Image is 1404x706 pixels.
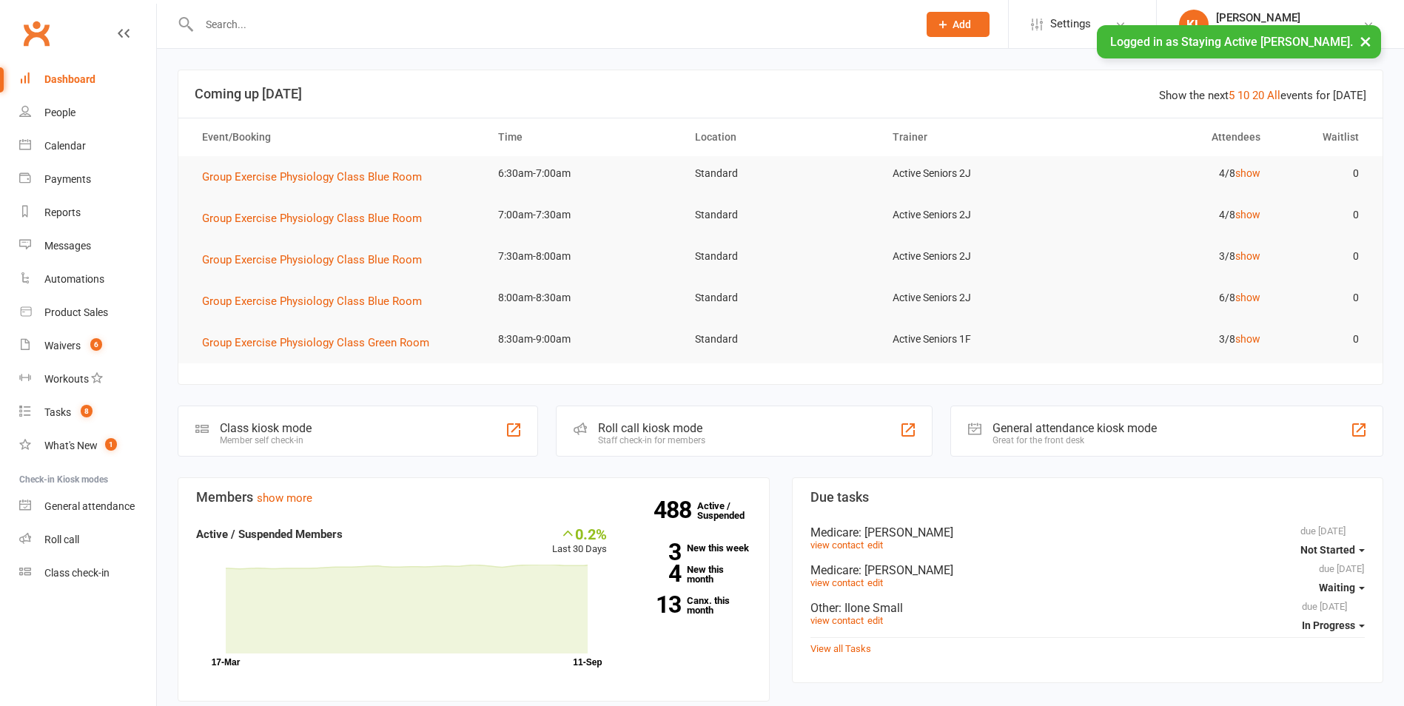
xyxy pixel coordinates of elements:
div: Waivers [44,340,81,352]
a: Clubworx [18,15,55,52]
a: show [1235,167,1260,179]
div: Messages [44,240,91,252]
div: 0.2% [552,525,607,542]
button: In Progress [1302,612,1365,639]
span: Group Exercise Physiology Class Blue Room [202,212,422,225]
th: Attendees [1076,118,1273,156]
div: Medicare [810,525,1366,539]
a: Waivers 6 [19,329,156,363]
td: Active Seniors 1F [879,322,1076,357]
div: Last 30 Days [552,525,607,557]
a: Automations [19,263,156,296]
button: Group Exercise Physiology Class Blue Room [202,168,432,186]
td: 6/8 [1076,280,1273,315]
th: Time [485,118,682,156]
h3: Coming up [DATE] [195,87,1366,101]
div: Roll call kiosk mode [598,421,705,435]
td: 0 [1274,322,1372,357]
div: Roll call [44,534,79,545]
a: view contact [810,577,864,588]
a: view contact [810,615,864,626]
td: 7:00am-7:30am [485,198,682,232]
h3: Members [196,490,751,505]
a: Workouts [19,363,156,396]
strong: Active / Suspended Members [196,528,343,541]
a: Roll call [19,523,156,557]
a: General attendance kiosk mode [19,490,156,523]
div: Reports [44,206,81,218]
a: Calendar [19,130,156,163]
strong: 488 [654,499,697,521]
button: Group Exercise Physiology Class Blue Room [202,292,432,310]
strong: 3 [629,541,681,563]
td: 0 [1274,280,1372,315]
span: 6 [90,338,102,351]
a: show [1235,292,1260,303]
button: Add [927,12,990,37]
td: 8:30am-9:00am [485,322,682,357]
td: Active Seniors 2J [879,239,1076,274]
td: 6:30am-7:00am [485,156,682,191]
a: View all Tasks [810,643,871,654]
div: Staff check-in for members [598,435,705,446]
a: show more [257,491,312,505]
button: Group Exercise Physiology Class Blue Room [202,209,432,227]
a: Class kiosk mode [19,557,156,590]
div: People [44,107,75,118]
a: Reports [19,196,156,229]
span: Group Exercise Physiology Class Green Room [202,336,429,349]
span: : Ilone Small [839,601,903,615]
span: Group Exercise Physiology Class Blue Room [202,170,422,184]
a: People [19,96,156,130]
span: Add [953,19,971,30]
a: show [1235,209,1260,221]
span: In Progress [1302,619,1355,631]
div: Workouts [44,373,89,385]
td: 0 [1274,198,1372,232]
button: Group Exercise Physiology Class Blue Room [202,251,432,269]
td: Standard [682,198,879,232]
h3: Due tasks [810,490,1366,505]
div: Class check-in [44,567,110,579]
a: 13Canx. this month [629,596,751,615]
a: Payments [19,163,156,196]
button: Not Started [1300,537,1365,563]
a: 3New this week [629,543,751,553]
th: Event/Booking [189,118,485,156]
div: What's New [44,440,98,451]
td: 4/8 [1076,198,1273,232]
a: 488Active / Suspended [697,490,762,531]
td: 7:30am-8:00am [485,239,682,274]
div: [PERSON_NAME] [1216,11,1363,24]
td: Standard [682,156,879,191]
th: Waitlist [1274,118,1372,156]
span: Group Exercise Physiology Class Blue Room [202,295,422,308]
th: Location [682,118,879,156]
button: Group Exercise Physiology Class Green Room [202,334,440,352]
td: Active Seniors 2J [879,198,1076,232]
a: 10 [1237,89,1249,102]
div: General attendance kiosk mode [992,421,1157,435]
div: Tasks [44,406,71,418]
button: × [1352,25,1379,57]
strong: 4 [629,562,681,585]
div: KL [1179,10,1209,39]
a: show [1235,333,1260,345]
a: 20 [1252,89,1264,102]
div: Other [810,601,1366,615]
div: Medicare [810,563,1366,577]
a: 5 [1229,89,1235,102]
input: Search... [195,14,907,35]
div: Staying Active [PERSON_NAME] [1216,24,1363,38]
td: 8:00am-8:30am [485,280,682,315]
a: edit [867,539,883,551]
strong: 13 [629,594,681,616]
div: Dashboard [44,73,95,85]
td: Active Seniors 2J [879,280,1076,315]
span: : [PERSON_NAME] [859,563,953,577]
span: Settings [1050,7,1091,41]
div: Automations [44,273,104,285]
th: Trainer [879,118,1076,156]
button: Waiting [1319,574,1365,601]
div: Member self check-in [220,435,312,446]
